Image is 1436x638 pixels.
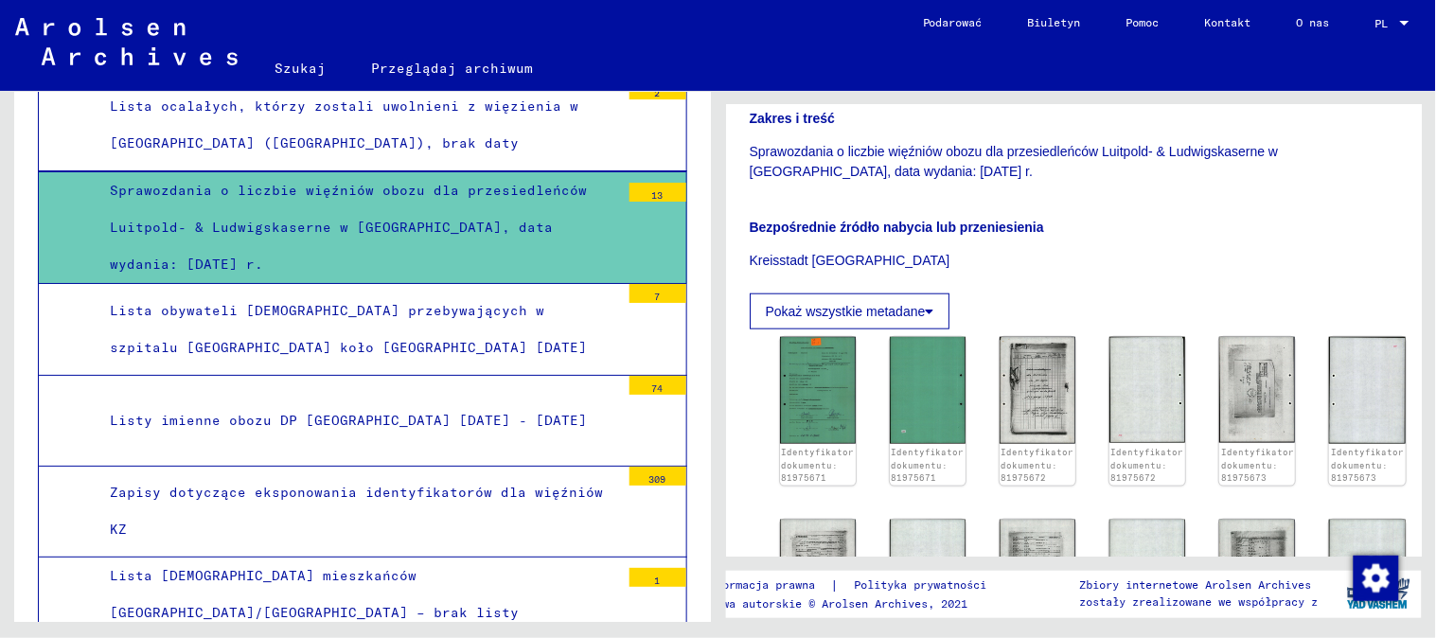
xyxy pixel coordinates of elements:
[110,484,603,538] font: Zapisy dotyczące eksponowania identyfikatorów dla więźniów KZ
[1375,16,1389,30] font: PL
[110,302,587,356] font: Lista obywateli [DEMOGRAPHIC_DATA] przebywających w szpitalu [GEOGRAPHIC_DATA] koło [GEOGRAPHIC_D...
[110,182,587,273] font: Sprawozdania o liczbie więźniów obozu dla przesiedleńców Luitpold- & Ludwigskaserne w [GEOGRAPHIC...
[702,577,815,592] font: Informacja prawna
[649,473,666,486] font: 309
[766,304,926,319] font: Pokaż wszystkie metadane
[890,520,966,627] img: 002.jpg
[750,144,1279,179] font: Sprawozdania o liczbie więźniów obozu dla przesiedleńców Luitpold- & Ludwigskaserne w [GEOGRAPHIC...
[110,412,587,429] font: Listy imienne obozu DP [GEOGRAPHIC_DATA] [DATE] - [DATE]
[652,189,664,202] font: 13
[1329,337,1405,444] img: 002.jpg
[839,576,1009,595] a: Polityka prywatności
[1028,15,1081,29] font: Biuletyn
[349,45,557,91] a: Przeglądaj archiwum
[923,15,983,29] font: Podarować
[1343,570,1414,617] img: yv_logo.png
[781,447,854,483] a: Identyfikator dokumentu: 81975671
[750,293,950,329] button: Pokaż wszystkie metadane
[655,87,661,99] font: 2
[275,60,327,77] font: Szukaj
[1221,447,1294,483] a: Identyfikator dokumentu: 81975673
[1111,447,1184,483] a: Identyfikator dokumentu: 81975672
[110,97,578,151] font: Lista ocalałych, którzy zostali uwolnieni z więzienia w [GEOGRAPHIC_DATA] ([GEOGRAPHIC_DATA]), br...
[890,337,966,444] img: 002.jpg
[1001,447,1073,483] a: Identyfikator dokumentu: 81975672
[1109,520,1185,627] img: 002.jpg
[854,577,986,592] font: Polityka prywatności
[780,520,856,626] img: 001.jpg
[1297,15,1330,29] font: O nas
[1079,594,1318,609] font: zostały zrealizowane we współpracy z
[1000,337,1075,444] img: 001.jpg
[655,291,661,303] font: 7
[1354,556,1399,601] img: Zmiana zgody
[1000,520,1075,626] img: 001.jpg
[655,575,661,587] font: 1
[1219,337,1295,443] img: 001.jpg
[15,18,238,65] img: Arolsen_neg.svg
[780,337,856,444] img: 001.jpg
[750,111,835,126] font: Zakres i treść
[750,253,950,268] font: Kreisstadt [GEOGRAPHIC_DATA]
[891,447,964,483] a: Identyfikator dokumentu: 81975671
[702,596,967,611] font: Prawa autorskie © Arolsen Archives, 2021
[652,382,664,395] font: 74
[830,576,839,594] font: |
[1109,337,1185,443] img: 002.jpg
[750,220,1044,235] font: Bezpośrednie źródło nabycia lub przeniesienia
[372,60,534,77] font: Przeglądaj archiwum
[1079,577,1311,592] font: Zbiory internetowe Arolsen Archives
[702,576,830,595] a: Informacja prawna
[1331,447,1404,483] a: Identyfikator dokumentu: 81975673
[253,45,349,91] a: Szukaj
[1219,520,1295,627] img: 001.jpg
[1126,15,1160,29] font: Pomoc
[1205,15,1251,29] font: Kontakt
[1329,520,1405,627] img: 002.jpg
[1353,555,1398,600] div: Zmiana zgody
